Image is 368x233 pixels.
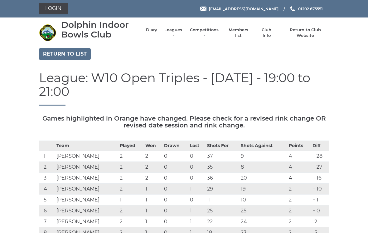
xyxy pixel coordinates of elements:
[162,151,188,161] td: 0
[118,183,144,194] td: 2
[39,205,55,216] td: 6
[188,141,206,151] th: Lost
[239,151,287,161] td: 9
[144,172,162,183] td: 2
[287,216,311,227] td: 2
[298,6,323,11] span: 01202 675551
[188,161,206,172] td: 0
[189,27,219,38] a: Competitions
[225,27,251,38] a: Members list
[39,161,55,172] td: 2
[146,27,157,33] a: Diary
[287,151,311,161] td: 4
[239,141,287,151] th: Shots Against
[311,194,329,205] td: + 1
[162,141,188,151] th: Drawn
[258,27,276,38] a: Club Info
[55,216,118,227] td: [PERSON_NAME]
[162,205,188,216] td: 0
[162,161,188,172] td: 0
[311,172,329,183] td: + 16
[55,183,118,194] td: [PERSON_NAME]
[239,161,287,172] td: 8
[209,6,278,11] span: [EMAIL_ADDRESS][DOMAIN_NAME]
[206,205,239,216] td: 25
[39,194,55,205] td: 5
[206,141,239,151] th: Shots For
[55,205,118,216] td: [PERSON_NAME]
[162,172,188,183] td: 0
[239,183,287,194] td: 19
[162,183,188,194] td: 0
[118,161,144,172] td: 2
[61,20,140,39] div: Dolphin Indoor Bowls Club
[118,194,144,205] td: 1
[39,172,55,183] td: 3
[200,6,278,12] a: Email [EMAIL_ADDRESS][DOMAIN_NAME]
[144,205,162,216] td: 1
[188,151,206,161] td: 0
[239,194,287,205] td: 10
[188,172,206,183] td: 0
[206,194,239,205] td: 11
[206,161,239,172] td: 35
[311,183,329,194] td: + 10
[311,161,329,172] td: + 27
[118,205,144,216] td: 2
[118,216,144,227] td: 2
[55,194,118,205] td: [PERSON_NAME]
[287,172,311,183] td: 4
[290,6,295,11] img: Phone us
[206,183,239,194] td: 29
[39,151,55,161] td: 1
[188,183,206,194] td: 1
[118,151,144,161] td: 2
[144,151,162,161] td: 2
[287,141,311,151] th: Points
[144,141,162,151] th: Won
[162,194,188,205] td: 0
[206,172,239,183] td: 36
[39,115,329,129] h5: Games highlighted in Orange have changed. Please check for a revised rink change OR revised date ...
[206,151,239,161] td: 37
[311,141,329,151] th: Diff
[144,183,162,194] td: 1
[39,183,55,194] td: 4
[39,216,55,227] td: 7
[239,216,287,227] td: 24
[144,161,162,172] td: 2
[55,161,118,172] td: [PERSON_NAME]
[39,24,56,41] img: Dolphin Indoor Bowls Club
[188,205,206,216] td: 1
[287,205,311,216] td: 2
[144,194,162,205] td: 1
[118,141,144,151] th: Played
[188,194,206,205] td: 0
[55,151,118,161] td: [PERSON_NAME]
[282,27,329,38] a: Return to Club Website
[118,172,144,183] td: 2
[55,172,118,183] td: [PERSON_NAME]
[287,161,311,172] td: 4
[311,151,329,161] td: + 28
[239,205,287,216] td: 25
[287,183,311,194] td: 2
[55,141,118,151] th: Team
[311,205,329,216] td: + 0
[163,27,183,38] a: Leagues
[39,71,329,106] h1: League: W10 Open Triples - [DATE] - 19:00 to 21:00
[144,216,162,227] td: 1
[287,194,311,205] td: 2
[39,48,91,60] a: Return to list
[39,3,68,14] a: Login
[200,7,206,11] img: Email
[289,6,323,12] a: Phone us 01202 675551
[311,216,329,227] td: -2
[239,172,287,183] td: 20
[162,216,188,227] td: 0
[206,216,239,227] td: 22
[188,216,206,227] td: 1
